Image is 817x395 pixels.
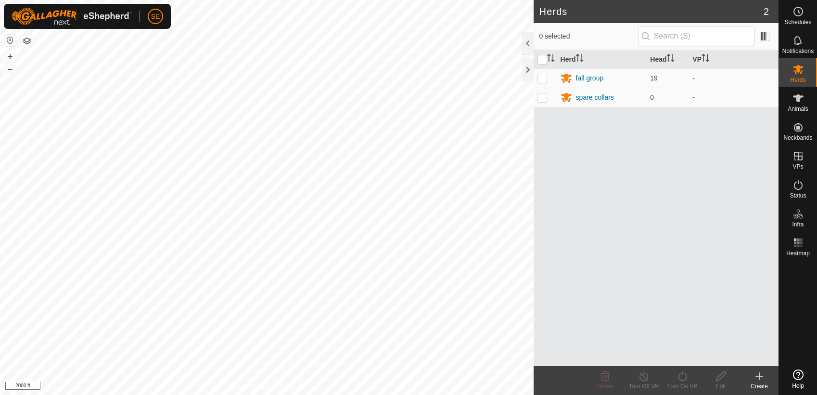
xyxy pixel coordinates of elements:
img: Gallagher Logo [12,8,132,25]
button: Map Layers [21,35,33,47]
th: VP [689,50,779,69]
td: - [689,68,779,88]
span: Delete [597,383,614,390]
div: Turn Off VP [625,382,663,391]
div: spare collars [576,92,614,103]
span: Help [792,383,804,389]
span: Animals [788,106,808,112]
p-sorticon: Activate to sort [702,55,709,63]
p-sorticon: Activate to sort [576,55,584,63]
a: Help [779,366,817,393]
span: 0 [650,93,654,101]
td: - [689,88,779,107]
span: SE [151,12,160,22]
span: Herds [790,77,805,83]
span: 19 [650,74,658,82]
span: Schedules [784,19,811,25]
input: Search (S) [638,26,754,46]
span: Neckbands [783,135,812,141]
span: 0 selected [539,31,638,41]
h2: Herds [539,6,764,17]
span: VPs [792,164,803,170]
div: fall group [576,73,604,83]
span: Status [790,193,806,198]
span: Notifications [782,48,814,54]
span: Heatmap [786,250,810,256]
a: Privacy Policy [229,382,265,391]
div: Edit [702,382,740,391]
button: – [4,63,16,75]
span: 2 [764,4,769,19]
p-sorticon: Activate to sort [667,55,675,63]
button: Reset Map [4,35,16,46]
th: Head [646,50,689,69]
button: + [4,51,16,62]
p-sorticon: Activate to sort [547,55,555,63]
th: Herd [557,50,647,69]
div: Turn On VP [663,382,702,391]
span: Infra [792,222,804,227]
a: Contact Us [276,382,305,391]
div: Create [740,382,779,391]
